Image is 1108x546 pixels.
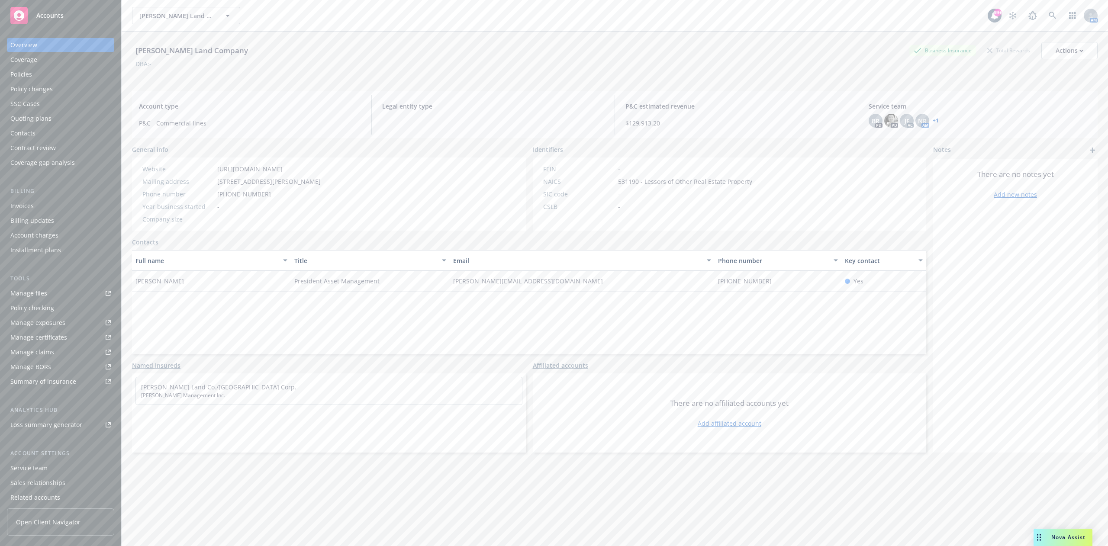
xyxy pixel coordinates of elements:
a: Coverage gap analysis [7,156,114,170]
a: Contacts [7,126,114,140]
a: Affiliated accounts [533,361,588,370]
div: Coverage [10,53,37,67]
span: [PERSON_NAME] Land Company [139,11,214,20]
span: - [618,202,620,211]
button: Email [450,250,715,271]
div: Summary of insurance [10,375,76,389]
div: Mailing address [142,177,214,186]
a: Contract review [7,141,114,155]
a: Installment plans [7,243,114,257]
span: President Asset Management [294,276,380,286]
div: Manage exposures [10,316,65,330]
a: [PERSON_NAME] Land Co./[GEOGRAPHIC_DATA] Corp. [141,383,296,391]
span: JF [905,116,909,125]
a: [URL][DOMAIN_NAME] [217,165,283,173]
div: Policy checking [10,301,54,315]
a: Overview [7,38,114,52]
div: DBA: - [135,59,151,68]
a: Accounts [7,3,114,28]
a: [PERSON_NAME][EMAIL_ADDRESS][DOMAIN_NAME] [453,277,610,285]
a: Policy checking [7,301,114,315]
div: Key contact [845,256,913,265]
span: Account type [139,102,361,111]
span: [PHONE_NUMBER] [217,189,271,199]
a: SSC Cases [7,97,114,111]
div: Contract review [10,141,56,155]
div: Actions [1056,42,1083,59]
div: Tools [7,274,114,283]
button: Nova Assist [1034,529,1092,546]
div: Manage BORs [10,360,51,374]
a: Manage certificates [7,331,114,344]
a: Loss summary generator [7,418,114,432]
div: Policy changes [10,82,53,96]
div: FEIN [543,164,615,173]
div: Quoting plans [10,112,52,125]
a: Related accounts [7,491,114,504]
button: Full name [132,250,291,271]
span: $129,913.20 [625,119,847,128]
div: Business Insurance [909,45,976,56]
span: P&C estimated revenue [625,102,847,111]
div: Coverage gap analysis [10,156,75,170]
a: Named insureds [132,361,180,370]
span: - [217,202,219,211]
span: [PERSON_NAME] [135,276,184,286]
button: Key contact [841,250,926,271]
a: Manage files [7,286,114,300]
a: add [1087,145,1098,155]
a: Switch app [1064,7,1081,24]
span: - [618,189,620,199]
button: [PERSON_NAME] Land Company [132,7,240,24]
button: Phone number [715,250,842,271]
a: Quoting plans [7,112,114,125]
div: Contacts [10,126,35,140]
span: - [618,164,620,173]
span: [STREET_ADDRESS][PERSON_NAME] [217,177,321,186]
div: [PERSON_NAME] Land Company [132,45,251,56]
div: Installment plans [10,243,61,257]
span: Accounts [36,12,64,19]
a: Manage BORs [7,360,114,374]
div: Related accounts [10,491,60,504]
span: General info [132,145,168,154]
span: Nova Assist [1051,533,1085,541]
a: Coverage [7,53,114,67]
a: Stop snowing [1004,7,1021,24]
a: Search [1044,7,1061,24]
span: [PERSON_NAME] Management Inc. [141,392,517,399]
span: Service team [869,102,1091,111]
span: - [217,215,219,224]
span: There are no affiliated accounts yet [670,398,789,408]
a: Billing updates [7,214,114,228]
div: Analytics hub [7,406,114,414]
div: SIC code [543,189,615,199]
a: Policies [7,67,114,81]
span: Yes [854,276,863,286]
a: Add new notes [994,190,1037,199]
a: Manage claims [7,345,114,359]
div: Service team [10,461,48,475]
div: Account settings [7,449,114,458]
div: Phone number [142,189,214,199]
div: CSLB [543,202,615,211]
div: Sales relationships [10,476,65,490]
a: Manage exposures [7,316,114,330]
a: [PHONE_NUMBER] [718,277,779,285]
div: Loss summary generator [10,418,82,432]
div: Policies [10,67,32,81]
div: Manage certificates [10,331,67,344]
img: photo [884,114,898,128]
div: NAICS [543,177,615,186]
div: Account charges [10,228,58,242]
div: 99+ [994,9,1002,16]
a: +1 [933,118,939,123]
a: Service team [7,461,114,475]
a: Policy changes [7,82,114,96]
div: Title [294,256,437,265]
span: Notes [933,145,951,155]
span: There are no notes yet [977,169,1054,180]
div: Full name [135,256,278,265]
span: Legal entity type [382,102,604,111]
